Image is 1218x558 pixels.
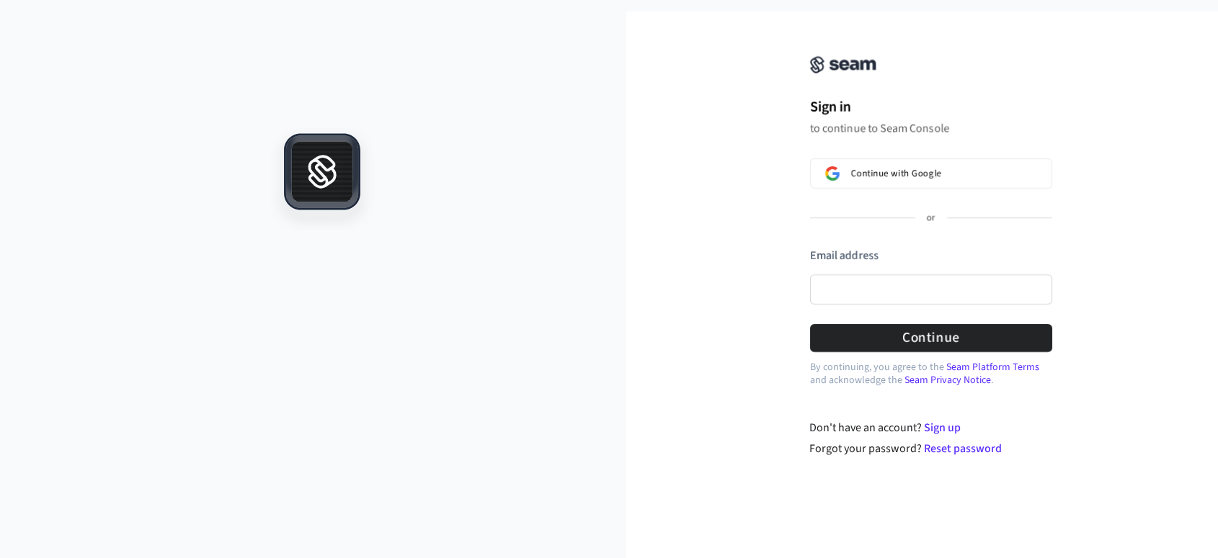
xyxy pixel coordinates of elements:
img: Seam Console [810,56,876,73]
p: to continue to Seam Console [810,121,1052,135]
img: Sign in with Google [825,166,840,181]
label: Email address [810,248,879,264]
a: Seam Platform Terms [946,360,1039,374]
a: Seam Privacy Notice [904,373,991,387]
div: Forgot your password? [809,440,1052,457]
button: Continue [810,324,1052,352]
p: By continuing, you agree to the and acknowledge the . [810,361,1052,387]
a: Sign up [924,420,961,436]
h1: Sign in [810,96,1052,118]
a: Reset password [924,441,1002,456]
button: Sign in with GoogleContinue with Google [810,158,1052,189]
p: or [927,212,935,225]
div: Don't have an account? [809,419,1052,436]
span: Continue with Google [851,168,941,179]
